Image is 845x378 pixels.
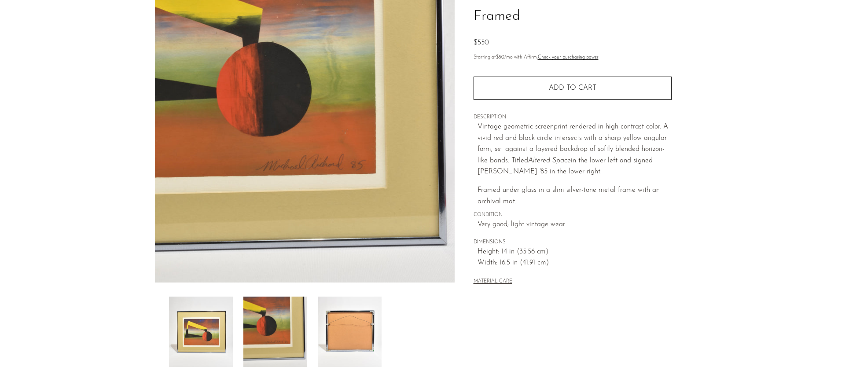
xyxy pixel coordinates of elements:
[478,257,672,269] span: Width: 16.5 in (41.91 cm)
[478,246,672,258] span: Height: 14 in (35.56 cm)
[474,211,672,219] span: CONDITION
[474,239,672,246] span: DIMENSIONS
[478,219,672,231] span: Very good; light vintage wear.
[169,297,233,367] img: Altered Space Screenprint, Framed
[496,55,504,60] span: $50
[478,121,672,178] p: Vintage geometric screenprint rendered in high-contrast color. A vivid red and black circle inter...
[549,84,596,92] span: Add to cart
[474,77,672,99] button: Add to cart
[243,297,307,367] img: Altered Space Screenprint, Framed
[474,39,489,46] span: $550
[538,55,599,60] a: Check your purchasing power - Learn more about Affirm Financing (opens in modal)
[318,297,382,367] img: Altered Space Screenprint, Framed
[528,157,571,164] em: Altered Space
[478,185,672,207] p: Framed under glass in a slim silver-tone metal frame with an archival mat.
[474,279,512,285] button: MATERIAL CARE
[474,114,672,121] span: DESCRIPTION
[474,54,672,62] p: Starting at /mo with Affirm.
